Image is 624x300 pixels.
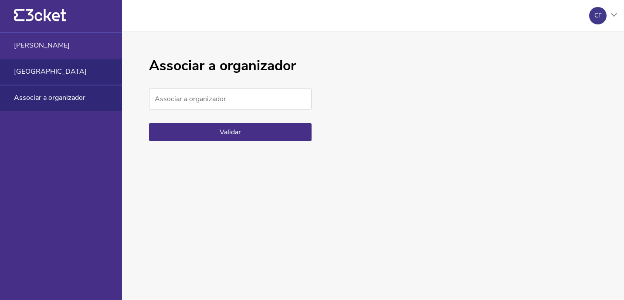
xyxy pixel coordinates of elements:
button: Validar [149,123,312,141]
span: [PERSON_NAME] [14,41,70,49]
input: Associar a organizador [149,88,312,110]
span: Associar a organizador [14,94,85,102]
h1: Associar a organizador [149,58,312,74]
div: CF [594,12,602,19]
span: [GEOGRAPHIC_DATA] [14,68,87,75]
a: {' '} [14,17,66,24]
g: {' '} [14,9,24,21]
